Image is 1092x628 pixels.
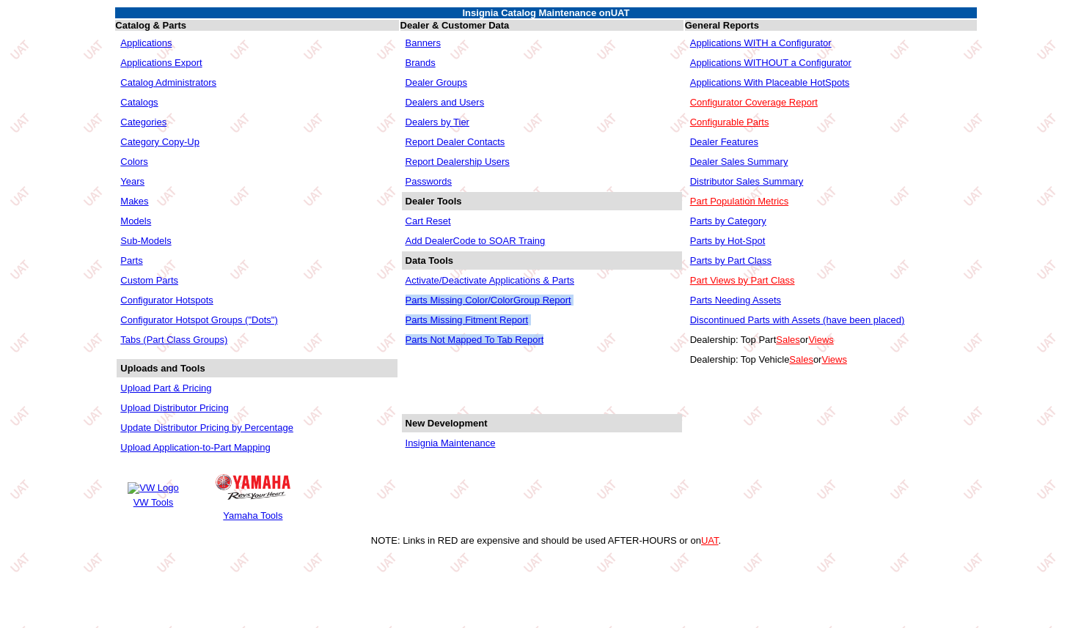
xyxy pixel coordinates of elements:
td: Yamaha Tools [215,509,291,522]
a: Banners [406,37,441,48]
a: Makes [120,196,148,207]
a: Sub-Models [120,235,171,246]
a: Categories [120,117,166,128]
a: Applications WITHOUT a Configurator [690,57,851,68]
b: Data Tools [406,255,454,266]
img: VW Logo [128,482,178,494]
a: Views [808,334,833,345]
td: Dealership: Top Part or [686,330,975,349]
a: Upload Distributor Pricing [120,402,228,413]
b: Dealer & Customer Data [400,20,510,31]
a: Report Dealer Contacts [406,136,505,147]
a: Dealer Features [690,136,758,147]
a: Report Dealership Users [406,156,510,167]
a: Update Distributor Pricing by Percentage [120,422,293,433]
a: Tabs (Part Class Groups) [120,334,227,345]
a: Catalog Administrators [120,77,216,88]
a: Years [120,176,144,187]
b: New Development [406,418,488,429]
a: Brands [406,57,436,68]
a: Sales [789,354,813,365]
a: Applications WITH a Configurator [690,37,832,48]
a: Applications [120,37,172,48]
a: Insignia Maintenance [406,437,496,448]
a: Configurator Hotspots [120,295,213,306]
a: VW Logo VW Tools [125,480,180,510]
b: Catalog & Parts [115,20,186,31]
b: Uploads and Tools [120,363,205,374]
td: VW Tools [127,496,179,509]
td: Dealership: Top Vehicle or [686,350,975,369]
a: Parts Missing Color/ColorGroup Report [406,295,571,306]
a: Part Views by Part Class [690,275,795,286]
a: Upload Application-to-Part Mapping [120,442,271,453]
a: Discontinued Parts with Assets (have been placed) [690,314,905,325]
a: Parts by Hot-Spot [690,235,766,246]
a: Views [821,354,846,365]
a: Passwords [406,176,452,187]
a: Add DealerCode to SOAR Traing [406,235,546,246]
b: General Reports [685,20,759,31]
a: Configurable Parts [690,117,769,128]
img: Yamaha Logo [216,474,290,500]
a: Dealer Sales Summary [690,156,788,167]
div: NOTE: Links in RED are expensive and should be used AFTER-HOURS or on . [6,535,1086,546]
a: Part Population Metrics [690,196,788,207]
a: Yamaha Logo Yamaha Tools [213,467,293,523]
a: Models [120,215,151,226]
a: Colors [120,156,148,167]
a: Applications With Placeable HotSpots [690,77,850,88]
a: Upload Part & Pricing [120,383,211,394]
a: Parts Needing Assets [690,295,781,306]
a: Custom Parts [120,275,178,286]
a: Dealer Groups [406,77,468,88]
a: Configurator Coverage Report [690,97,818,108]
a: Parts by Category [690,215,766,226]
a: UAT [701,535,719,546]
a: Dealers by Tier [406,117,469,128]
a: Distributor Sales Summary [690,176,804,187]
a: Configurator Hotspot Groups ("Dots") [120,314,277,325]
a: Sales [776,334,800,345]
td: Insignia Catalog Maintenance on [115,7,976,18]
a: Activate/Deactivate Applications & Parts [406,275,575,286]
a: Category Copy-Up [120,136,199,147]
a: Parts Not Mapped To Tab Report [406,334,544,345]
a: Dealers and Users [406,97,485,108]
b: Dealer Tools [406,196,462,207]
a: Parts [120,255,142,266]
span: UAT [611,7,630,18]
a: Applications Export [120,57,202,68]
a: Parts Missing Fitment Report [406,314,529,325]
a: Catalogs [120,97,158,108]
a: Parts by Part Class [690,255,772,266]
a: Cart Reset [406,215,451,226]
